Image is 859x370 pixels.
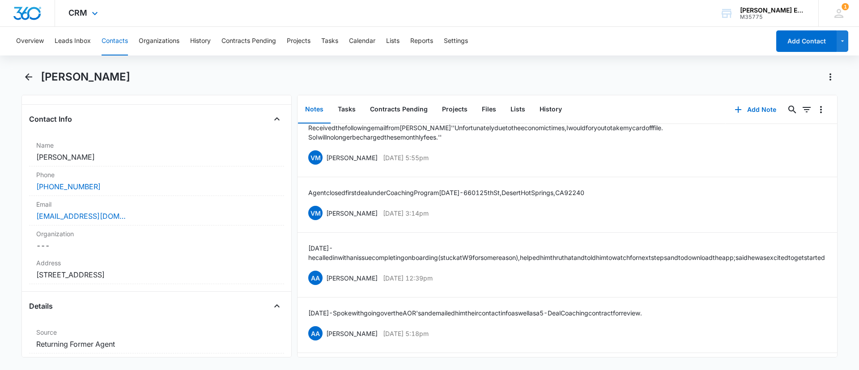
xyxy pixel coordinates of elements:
span: CRM [68,8,87,17]
p: [DATE] 5:18pm [383,329,429,338]
button: Contacts [102,27,128,55]
label: Name [36,140,277,150]
label: Phone [36,170,277,179]
a: [PHONE_NUMBER] [36,181,101,192]
button: Actions [823,70,838,84]
button: Calendar [349,27,375,55]
dd: Returning Former Agent [36,339,277,349]
h4: Details [29,301,53,311]
p: [DATE] 12:39pm [383,273,433,283]
button: Add Contact [776,30,837,52]
button: Close [270,112,284,126]
p: [PERSON_NAME] [326,153,378,162]
div: Name[PERSON_NAME] [29,137,284,166]
div: Organization--- [29,225,284,255]
p: [DATE]- Spoke with going over the AOR's and emailed him their contact info as well as a 5-Deal Co... [308,308,642,318]
button: Lists [503,96,532,123]
dd: [PERSON_NAME] [36,152,277,162]
button: Reports [410,27,433,55]
button: Search... [785,102,799,117]
div: account id [740,14,805,20]
button: History [532,96,569,123]
p: [DATE] 3:14pm [383,208,429,218]
p: [PERSON_NAME] [326,329,378,338]
button: Leads Inbox [55,27,91,55]
p: [PERSON_NAME] [326,208,378,218]
h4: Contact Info [29,114,72,124]
label: Email [36,200,277,209]
button: Settings [444,27,468,55]
dd: --- [36,240,277,251]
button: Contracts Pending [221,27,276,55]
button: Add Note [726,99,785,120]
div: Address[STREET_ADDRESS] [29,255,284,284]
label: Source [36,327,277,337]
button: Close [270,299,284,313]
button: Projects [435,96,475,123]
button: Organizations [139,27,179,55]
span: VM [308,206,323,220]
dd: [STREET_ADDRESS] [36,269,277,280]
button: Tasks [331,96,363,123]
button: Files [475,96,503,123]
p: Agent closed first deal under Coaching Program [DATE] - 66012 5th St, Desert Hot Springs, CA 92240 [308,188,584,197]
span: AA [308,326,323,340]
p: [DATE] 5:55pm [383,153,429,162]
div: Phone[PHONE_NUMBER] [29,166,284,196]
div: account name [740,7,805,14]
div: notifications count [842,3,849,10]
button: Notes [298,96,331,123]
p: [PERSON_NAME] [326,273,378,283]
p: [DATE] - he called in with an issue completing onboarding (stuck at W9 for some reason), helped h... [308,243,826,262]
p: Received the following email from [PERSON_NAME] ''Unfortunately due to the economic times, I woul... [308,123,663,132]
button: Overview [16,27,44,55]
button: Tasks [321,27,338,55]
p: So I will no longer be charged these monthly fees. '' [308,132,663,142]
label: Organization [36,229,277,238]
label: Address [36,258,277,268]
h1: [PERSON_NAME] [41,70,130,84]
span: VM [308,150,323,165]
div: SourceReturning Former Agent [29,324,284,353]
button: Filters [799,102,814,117]
button: Projects [287,27,310,55]
a: [EMAIL_ADDRESS][DOMAIN_NAME] [36,211,126,221]
span: AA [308,271,323,285]
button: Lists [386,27,400,55]
div: Email[EMAIL_ADDRESS][DOMAIN_NAME] [29,196,284,225]
button: Overflow Menu [814,102,828,117]
button: Back [21,70,35,84]
button: History [190,27,211,55]
span: 1 [842,3,849,10]
button: Contracts Pending [363,96,435,123]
